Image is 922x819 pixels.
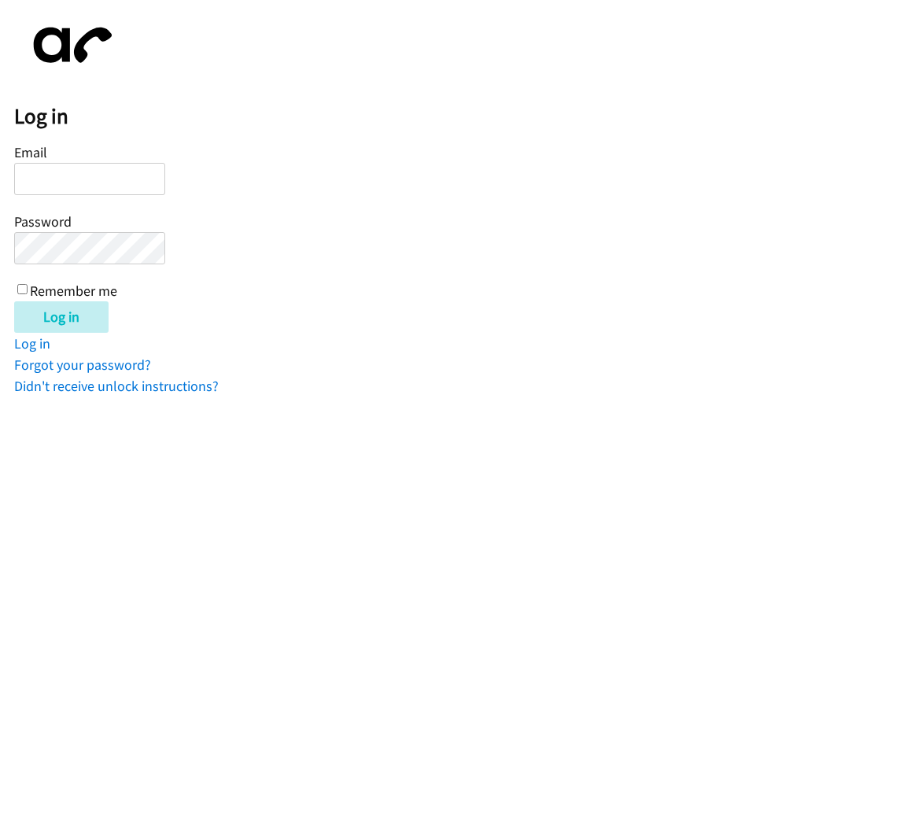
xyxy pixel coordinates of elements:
a: Forgot your password? [14,356,151,374]
h2: Log in [14,103,922,130]
label: Remember me [30,282,117,300]
input: Log in [14,301,109,333]
label: Password [14,212,72,231]
a: Log in [14,334,50,352]
a: Didn't receive unlock instructions? [14,377,219,395]
label: Email [14,143,47,161]
img: aphone-8a226864a2ddd6a5e75d1ebefc011f4aa8f32683c2d82f3fb0802fe031f96514.svg [14,14,124,76]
